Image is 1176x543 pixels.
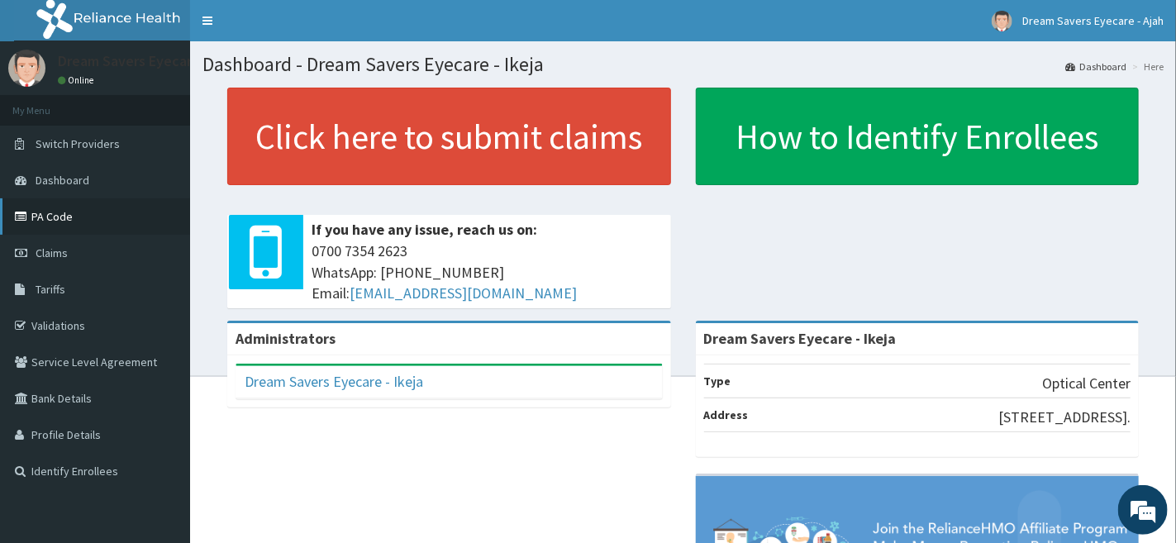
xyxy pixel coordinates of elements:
[36,245,68,260] span: Claims
[704,407,749,422] b: Address
[312,241,663,304] span: 0700 7354 2623 WhatsApp: [PHONE_NUMBER] Email:
[704,374,731,388] b: Type
[992,11,1012,31] img: User Image
[36,136,120,151] span: Switch Providers
[36,282,65,297] span: Tariffs
[58,54,239,69] p: Dream Savers Eyecare - Ajah
[696,88,1140,185] a: How to Identify Enrollees
[704,329,897,348] strong: Dream Savers Eyecare - Ikeja
[236,329,336,348] b: Administrators
[227,88,671,185] a: Click here to submit claims
[1022,13,1164,28] span: Dream Savers Eyecare - Ajah
[1065,60,1126,74] a: Dashboard
[8,50,45,87] img: User Image
[245,372,423,391] a: Dream Savers Eyecare - Ikeja
[202,54,1164,75] h1: Dashboard - Dream Savers Eyecare - Ikeja
[350,283,577,302] a: [EMAIL_ADDRESS][DOMAIN_NAME]
[1042,373,1131,394] p: Optical Center
[1128,60,1164,74] li: Here
[998,407,1131,428] p: [STREET_ADDRESS].
[58,74,98,86] a: Online
[36,173,89,188] span: Dashboard
[312,220,537,239] b: If you have any issue, reach us on:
